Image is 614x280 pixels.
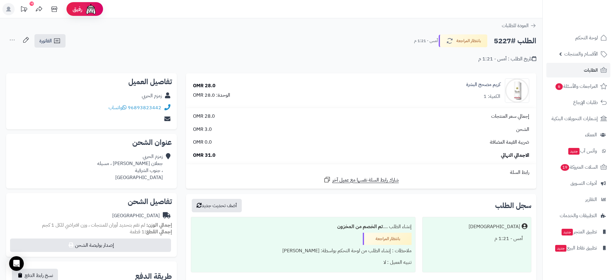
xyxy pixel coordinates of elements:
div: الوحدة: 28.0 OMR [193,92,230,99]
a: السلات المتروكة19 [546,160,610,174]
span: تطبيق المتجر [561,228,597,236]
span: الطلبات [584,66,598,74]
span: ضريبة القيمة المضافة [490,139,529,146]
div: زمزم الحربي [142,92,162,99]
div: 10 [30,2,34,6]
a: تطبيق نقاط البيعجديد [546,241,610,255]
span: وآتس آب [568,147,597,155]
div: [GEOGRAPHIC_DATA] [112,212,160,219]
small: أمس - 1:21 م [414,38,438,44]
a: التطبيقات والخدمات [546,208,610,223]
span: المراجعات والأسئلة [555,82,598,91]
a: العودة للطلبات [502,22,536,29]
a: وآتس آبجديد [546,144,610,158]
div: بانتظار المراجعة [363,233,412,245]
a: التقارير [546,192,610,207]
span: الشحن [516,126,529,133]
a: إشعارات التحويلات البنكية [546,111,610,126]
span: العودة للطلبات [502,22,529,29]
a: 96893823442 [128,104,161,111]
small: 1 قطعة [130,228,172,235]
div: تاريخ الطلب : أمس - 1:21 م [478,56,536,63]
h2: طريقة الدفع [135,273,172,280]
span: التقارير [585,195,597,204]
span: أدوات التسويق [570,179,597,188]
a: طلبات الإرجاع [546,95,610,110]
a: المراجعات والأسئلة6 [546,79,610,94]
div: 28.0 OMR [193,82,216,89]
span: العملاء [585,131,597,139]
span: لم تقم بتحديد أوزان للمنتجات ، وزن افتراضي للكل 1 كجم [42,221,145,229]
button: إصدار بوليصة الشحن [10,239,171,252]
img: 1739574034-cm4q23r2z0e1f01kldwat3g4p__D9_83_D8_B1_D9_8A_D9_85__D9_85_D8_B5_D8_AD_D8_AD__D8_A7_D9_... [505,78,529,103]
b: تم الخصم من المخزون [337,223,383,230]
div: أمس - 1:21 م [426,233,527,245]
h3: سجل الطلب [495,202,531,209]
span: نسخ رابط الدفع [25,272,53,279]
span: تطبيق نقاط البيع [555,244,597,252]
a: تحديثات المنصة [16,3,31,17]
span: لوحة التحكم [575,34,598,42]
a: كريم مصحح البشرة [466,81,500,88]
a: لوحة التحكم [546,31,610,45]
span: 28.0 OMR [193,113,215,120]
h2: الطلب #5227 [494,35,536,47]
a: الطلبات [546,63,610,77]
div: تنبيه العميل : لا [195,257,412,268]
h2: تفاصيل الشحن [11,198,172,205]
h2: تفاصيل العميل [11,78,172,85]
span: الفاتورة [39,37,52,45]
strong: إجمالي القطع: [145,228,172,235]
span: جديد [568,148,580,155]
img: ai-face.png [85,3,97,15]
span: 31.0 OMR [193,152,216,159]
span: رفيق [73,5,82,13]
h2: عنوان الشحن [11,139,172,146]
span: 19 [561,164,569,171]
a: العملاء [546,127,610,142]
div: إنشاء الطلب .... [195,221,412,233]
span: التطبيقات والخدمات [560,211,597,220]
span: الاجمالي النهائي [501,152,529,159]
div: زمزم الحربي جعلان [PERSON_NAME] ، مسيله ، جنوب الشرقية [GEOGRAPHIC_DATA] [97,153,163,181]
span: 0.0 OMR [193,139,212,146]
span: جديد [562,229,573,235]
a: الفاتورة [34,34,66,48]
div: رابط السلة [188,169,534,176]
span: إشعارات التحويلات البنكية [552,114,598,123]
button: أضف تحديث جديد [192,199,242,212]
span: السلات المتروكة [560,163,598,171]
span: إجمالي سعر المنتجات [491,113,529,120]
span: 3.0 OMR [193,126,212,133]
strong: إجمالي الوزن: [146,221,172,229]
div: [DEMOGRAPHIC_DATA] [469,223,520,230]
div: الكمية: 1 [484,93,500,100]
span: 6 [555,83,563,90]
div: ملاحظات : إنشاء الطلب من لوحة التحكم بواسطة: [PERSON_NAME] [195,245,412,257]
button: بانتظار المراجعة [439,34,487,47]
a: واتساب [109,104,127,111]
span: جديد [555,245,566,252]
a: تطبيق المتجرجديد [546,224,610,239]
span: طلبات الإرجاع [573,98,598,107]
div: Open Intercom Messenger [9,256,24,271]
a: شارك رابط السلة نفسها مع عميل آخر [323,176,399,184]
span: الأقسام والمنتجات [564,50,598,58]
a: أدوات التسويق [546,176,610,191]
span: شارك رابط السلة نفسها مع عميل آخر [332,177,399,184]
